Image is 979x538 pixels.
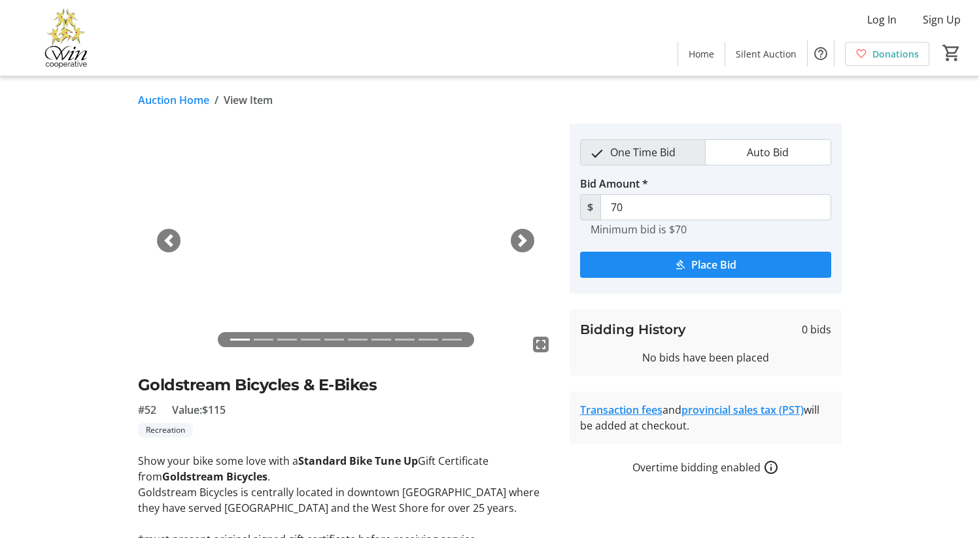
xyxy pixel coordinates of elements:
mat-icon: fullscreen [533,337,549,352]
img: Victoria Women In Need Community Cooperative's Logo [8,5,124,71]
div: Overtime bidding enabled [570,460,842,475]
span: Home [689,47,714,61]
a: Home [678,42,725,66]
h3: Bidding History [580,320,686,339]
button: Place Bid [580,252,831,278]
div: and will be added at checkout. [580,402,831,433]
a: Auction Home [138,92,209,108]
img: Image [138,124,554,358]
span: Auto Bid [739,140,797,165]
div: No bids have been placed [580,350,831,365]
span: View Item [224,92,273,108]
span: $ [580,194,601,220]
h2: Goldstream Bicycles & E-Bikes [138,373,554,397]
button: Help [808,41,834,67]
button: Cart [940,41,963,65]
a: Transaction fees [580,403,662,417]
span: Silent Auction [736,47,797,61]
span: Place Bid [691,257,736,273]
span: Sign Up [923,12,961,27]
a: Silent Auction [725,42,807,66]
strong: Standard Bike Tune Up [298,454,418,468]
span: 0 bids [802,322,831,337]
p: Show your bike some love with a Gift Certificate from . [138,453,554,484]
label: Bid Amount * [580,176,648,192]
tr-label-badge: Recreation [138,423,193,437]
span: / [215,92,218,108]
span: Log In [867,12,897,27]
button: Sign Up [912,9,971,30]
button: Log In [857,9,907,30]
span: Donations [872,47,919,61]
span: #52 [138,402,156,418]
p: Goldstream Bicycles is centrally located in downtown [GEOGRAPHIC_DATA] where they have served [GE... [138,484,554,516]
a: provincial sales tax (PST) [681,403,804,417]
strong: Goldstream Bicycles [162,469,267,484]
span: Value: $115 [172,402,226,418]
a: Donations [845,42,929,66]
span: One Time Bid [602,140,683,165]
a: How overtime bidding works for silent auctions [763,460,779,475]
tr-hint: Minimum bid is $70 [591,223,687,236]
